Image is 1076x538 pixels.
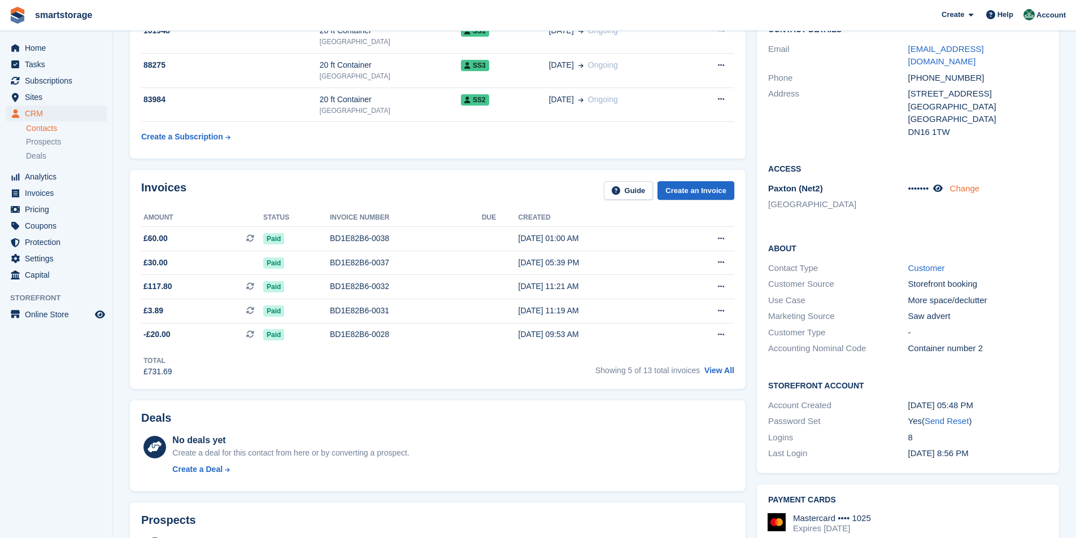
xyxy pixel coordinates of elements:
div: 88275 [141,59,320,71]
div: [GEOGRAPHIC_DATA] [320,37,461,47]
div: [GEOGRAPHIC_DATA] [908,113,1048,126]
div: No deals yet [172,434,409,447]
span: Online Store [25,307,93,322]
h2: About [768,242,1048,253]
img: stora-icon-8386f47178a22dfd0bd8f6a31ec36ba5ce8667c1dd55bd0f319d3a0aa187defe.svg [9,7,26,24]
div: Account Created [768,399,908,412]
h2: Access [768,163,1048,174]
div: 20 ft Container [320,59,461,71]
a: menu [6,169,107,185]
th: Status [263,209,330,227]
div: [GEOGRAPHIC_DATA] [320,106,461,116]
span: Paid [263,233,284,244]
a: menu [6,218,107,234]
a: [EMAIL_ADDRESS][DOMAIN_NAME] [908,44,984,67]
div: [GEOGRAPHIC_DATA] [908,100,1048,113]
span: Protection [25,234,93,250]
span: Paid [263,305,284,317]
span: Prospects [26,137,61,147]
div: BD1E82B6-0037 [330,257,482,269]
span: Storefront [10,292,112,304]
time: 2025-08-09 19:56:45 UTC [908,448,969,458]
div: Logins [768,431,908,444]
span: ••••••• [908,183,929,193]
span: Subscriptions [25,73,93,89]
span: Tasks [25,56,93,72]
div: [DATE] 11:21 AM [519,281,674,292]
span: Help [997,9,1013,20]
div: Storefront booking [908,278,1048,291]
img: Peter Britcliffe [1023,9,1035,20]
span: SS3 [461,60,489,71]
a: menu [6,40,107,56]
a: Create an Invoice [657,181,734,200]
span: [DATE] [549,25,574,37]
span: Ongoing [588,26,618,35]
h2: Invoices [141,181,186,200]
a: Preview store [93,308,107,321]
div: Mastercard •••• 1025 [793,513,871,523]
a: menu [6,89,107,105]
a: Contacts [26,123,107,134]
a: menu [6,234,107,250]
a: menu [6,106,107,121]
span: Invoices [25,185,93,201]
span: Settings [25,251,93,266]
a: Create a Subscription [141,126,230,147]
a: Create a Deal [172,463,409,475]
a: Guide [604,181,654,200]
a: menu [6,307,107,322]
div: Last Login [768,447,908,460]
span: Coupons [25,218,93,234]
span: SS2 [461,94,489,106]
a: menu [6,56,107,72]
div: 20 ft Container [320,94,461,106]
div: More space/declutter [908,294,1048,307]
h2: Storefront Account [768,379,1048,391]
span: Pricing [25,202,93,217]
div: [DATE] 09:53 AM [519,329,674,340]
th: Due [482,209,519,227]
div: Marketing Source [768,310,908,323]
th: Amount [141,209,263,227]
div: Yes [908,415,1048,428]
span: Analytics [25,169,93,185]
span: Paid [263,329,284,340]
div: 83984 [141,94,320,106]
h2: Payment cards [768,496,1048,505]
div: [PHONE_NUMBER] [908,72,1048,85]
a: View All [704,366,734,375]
span: Paid [263,257,284,269]
div: Total [143,356,172,366]
a: menu [6,73,107,89]
div: Create a Deal [172,463,223,475]
div: Contact Type [768,262,908,275]
span: £60.00 [143,233,168,244]
div: Create a Subscription [141,131,223,143]
div: Use Case [768,294,908,307]
a: Prospects [26,136,107,148]
div: Accounting Nominal Code [768,342,908,355]
div: Saw advert [908,310,1048,323]
div: 20 ft Container [320,25,461,37]
div: DN16 1TW [908,126,1048,139]
a: Deals [26,150,107,162]
span: £117.80 [143,281,172,292]
div: BD1E82B6-0038 [330,233,482,244]
a: Change [950,183,980,193]
span: CRM [25,106,93,121]
a: menu [6,267,107,283]
span: -£20.00 [143,329,170,340]
span: Deals [26,151,46,161]
div: Container number 2 [908,342,1048,355]
th: Invoice number [330,209,482,227]
span: Create [942,9,964,20]
span: SS1 [461,25,489,37]
div: Password Set [768,415,908,428]
div: [DATE] 05:39 PM [519,257,674,269]
span: £3.89 [143,305,163,317]
h2: Prospects [141,514,196,527]
li: [GEOGRAPHIC_DATA] [768,198,908,211]
div: Address [768,88,908,138]
a: menu [6,185,107,201]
